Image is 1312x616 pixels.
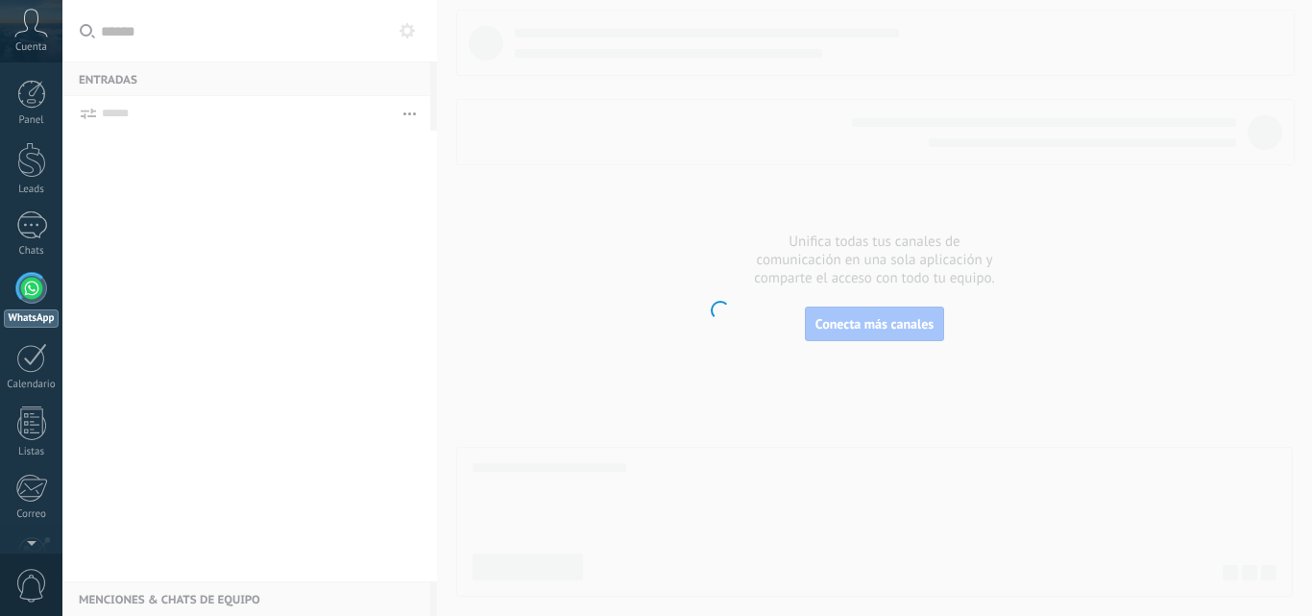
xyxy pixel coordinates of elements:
[4,184,60,196] div: Leads
[4,114,60,127] div: Panel
[4,446,60,458] div: Listas
[15,41,47,54] span: Cuenta
[4,379,60,391] div: Calendario
[4,508,60,521] div: Correo
[4,245,60,258] div: Chats
[4,309,59,328] div: WhatsApp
